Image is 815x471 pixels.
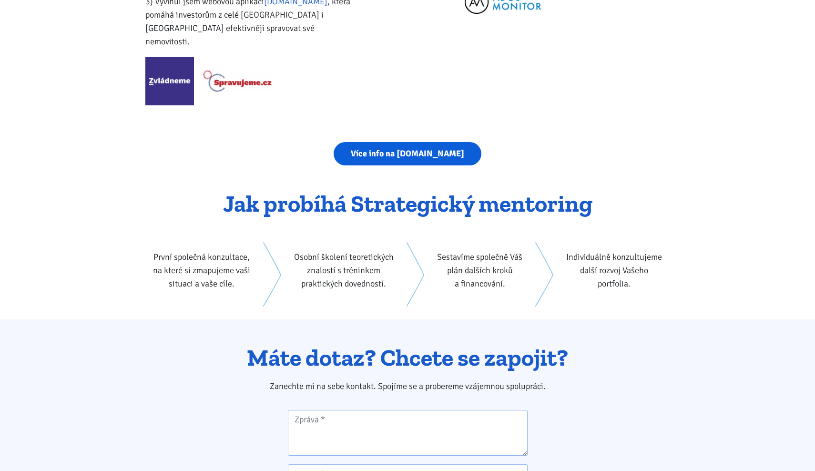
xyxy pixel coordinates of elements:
p: Osobní školení teoretických znalostí s tréninkem praktických dovedností. [294,250,394,290]
p: Sestavíme společně Váš plán dalších kroků a financování. [437,250,522,290]
p: Individuálně konzultujeme další rozvoj Vašeho portfolia. [566,250,662,290]
h3: Máte dotaz? Chcete se zapojit? [243,345,572,371]
p: První společná konzultace, na které si zmapujeme vaši situaci a vaše cíle. [153,250,250,290]
p: Zanechte mi na sebe kontakt. Spojíme se a probereme vzájemnou spolupráci. [270,371,546,401]
a: Více info na [DOMAIN_NAME] [334,142,481,165]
